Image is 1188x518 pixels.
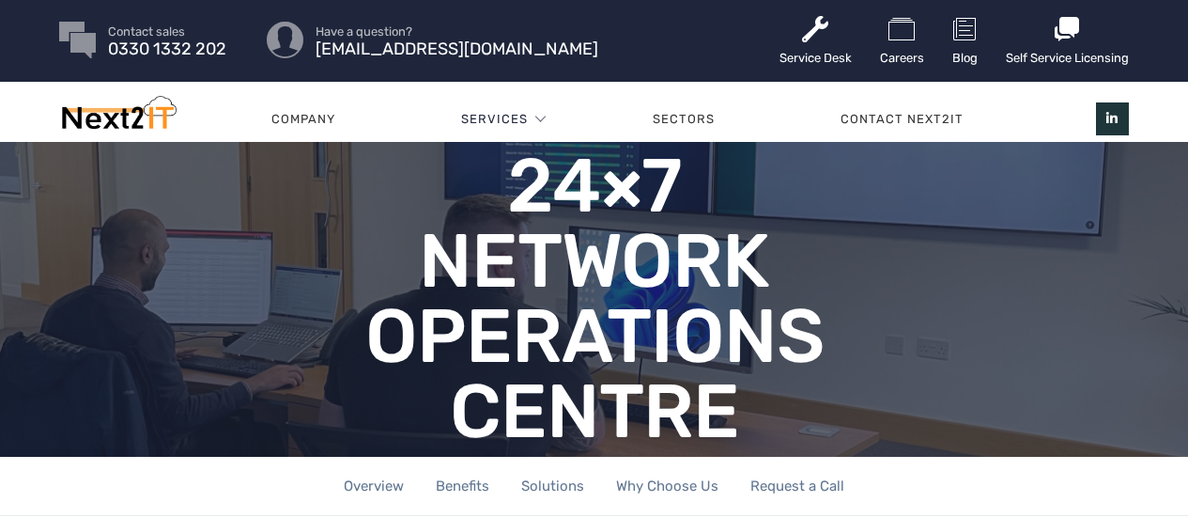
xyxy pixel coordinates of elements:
img: Next2IT [59,96,177,138]
a: Solutions [521,457,584,516]
a: Have a question? [EMAIL_ADDRESS][DOMAIN_NAME] [316,25,598,55]
a: Services [461,91,528,148]
span: 0330 1332 202 [108,43,226,55]
a: Contact sales 0330 1332 202 [108,25,226,55]
a: Benefits [436,457,489,516]
a: Why Choose Us [616,457,718,516]
a: Request a Call [750,457,844,516]
a: Sectors [591,91,779,148]
a: Contact Next2IT [778,91,1026,148]
a: Overview [344,457,404,516]
span: [EMAIL_ADDRESS][DOMAIN_NAME] [316,43,598,55]
a: Company [208,91,398,148]
span: Have a question? [316,25,598,38]
span: Contact sales [108,25,226,38]
h1: 24×7 Network Operations Centre [327,149,861,449]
